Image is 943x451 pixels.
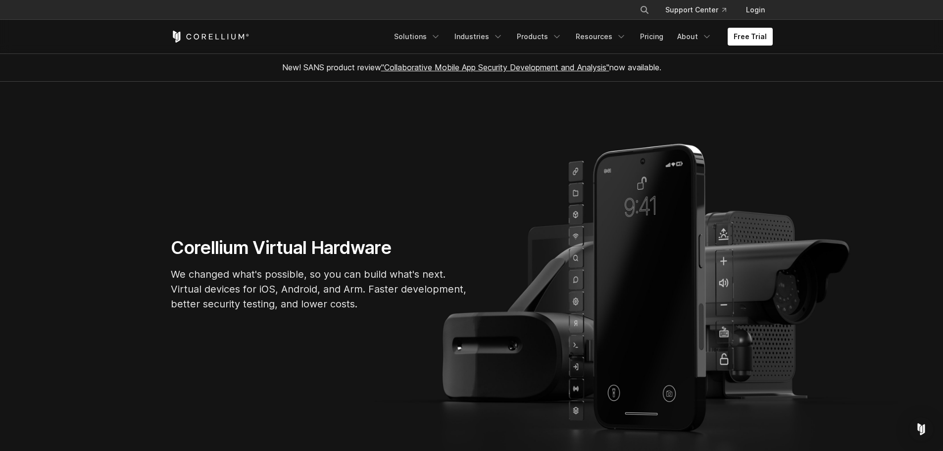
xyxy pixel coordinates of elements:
a: Industries [448,28,509,46]
a: About [671,28,718,46]
div: Open Intercom Messenger [909,417,933,441]
p: We changed what's possible, so you can build what's next. Virtual devices for iOS, Android, and A... [171,267,468,311]
a: Corellium Home [171,31,249,43]
a: Products [511,28,568,46]
a: Login [738,1,773,19]
a: Support Center [657,1,734,19]
div: Navigation Menu [388,28,773,46]
div: Navigation Menu [628,1,773,19]
span: New! SANS product review now available. [282,62,661,72]
a: Resources [570,28,632,46]
h1: Corellium Virtual Hardware [171,237,468,259]
a: Solutions [388,28,447,46]
a: "Collaborative Mobile App Security Development and Analysis" [381,62,609,72]
a: Free Trial [728,28,773,46]
button: Search [636,1,653,19]
a: Pricing [634,28,669,46]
